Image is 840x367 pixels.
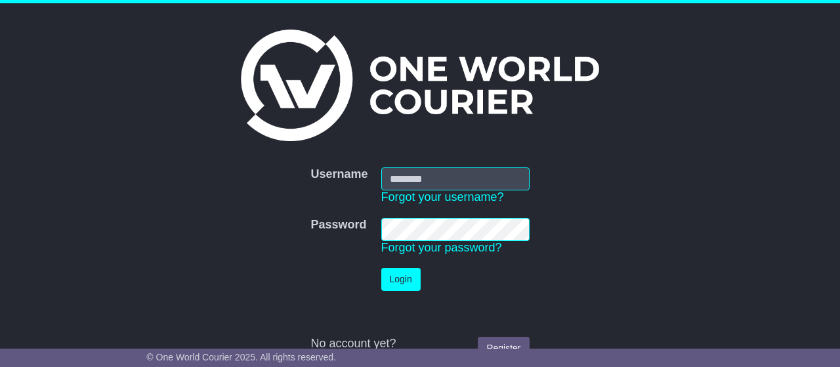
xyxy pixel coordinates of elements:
img: One World [241,30,599,141]
label: Username [310,167,367,182]
span: © One World Courier 2025. All rights reserved. [146,352,336,362]
div: No account yet? [310,337,529,351]
a: Register [478,337,529,360]
a: Forgot your username? [381,190,504,204]
label: Password [310,218,366,232]
button: Login [381,268,421,291]
a: Forgot your password? [381,241,502,254]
